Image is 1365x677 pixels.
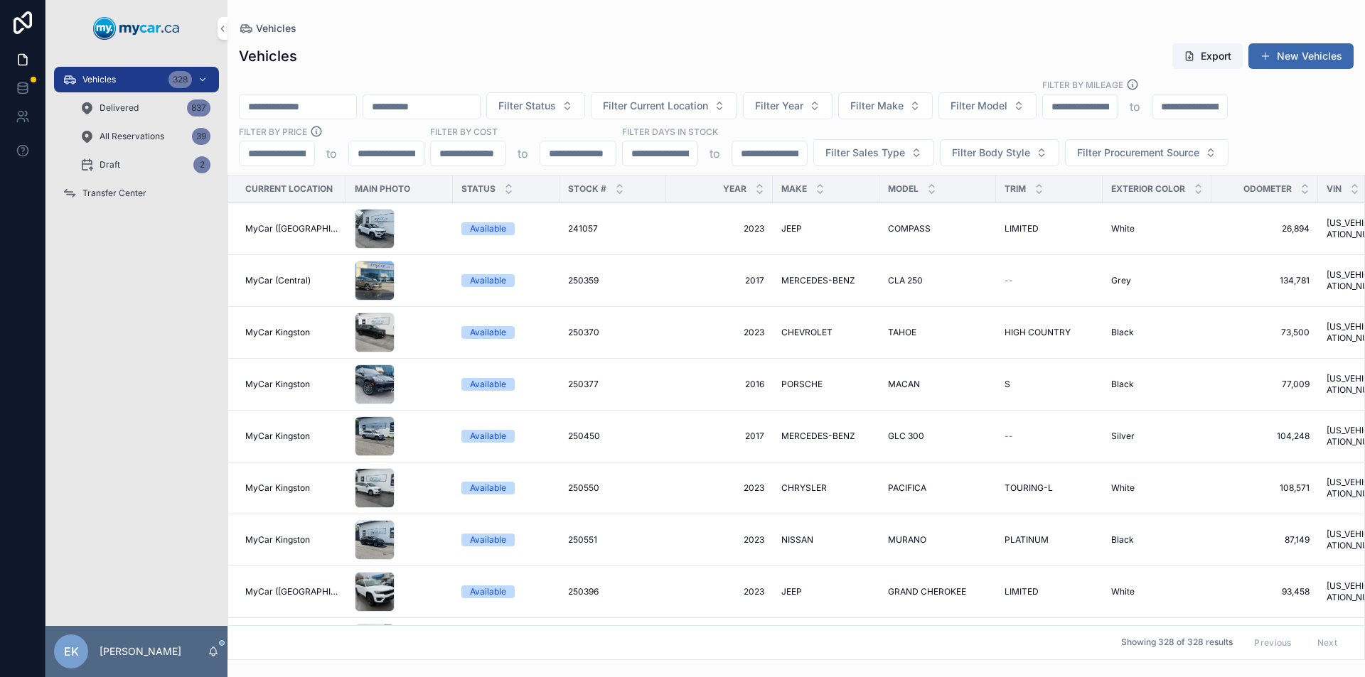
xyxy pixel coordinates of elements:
button: Select Button [743,92,833,119]
button: Select Button [1065,139,1228,166]
a: Silver [1111,430,1203,442]
span: 26,894 [1220,223,1310,234]
a: GRAND CHEROKEE [888,586,987,597]
a: MyCar Kingston [245,430,338,442]
span: PLATINUM [1005,534,1049,546]
a: 250377 [568,379,658,390]
a: 250370 [568,327,658,338]
a: MERCEDES-BENZ [781,430,871,442]
div: Available [470,430,506,443]
span: GLC 300 [888,430,924,442]
a: PORSCHE [781,379,871,390]
a: 87,149 [1220,534,1310,546]
div: Available [470,274,506,287]
span: 93,458 [1220,586,1310,597]
a: JEEP [781,223,871,234]
span: JEEP [781,586,802,597]
a: Available [461,274,551,287]
div: Available [470,534,506,546]
a: White [1111,223,1203,234]
a: MyCar ([GEOGRAPHIC_DATA]) [245,223,338,234]
span: Black [1111,534,1134,546]
span: Filter Procurement Source [1077,146,1199,160]
a: TAHOE [888,327,987,338]
span: MyCar Kingston [245,482,310,494]
a: Available [461,482,551,494]
a: Transfer Center [54,180,219,206]
div: Available [470,222,506,235]
a: 104,248 [1220,430,1310,442]
a: MERCEDES-BENZ [781,275,871,286]
img: App logo [93,17,180,40]
span: Current Location [245,183,333,195]
span: 250550 [568,482,599,494]
a: MyCar Kingston [245,482,338,494]
a: 2023 [675,586,764,597]
a: Draft2 [71,152,219,178]
button: Select Button [813,139,934,166]
button: Select Button [940,139,1059,166]
button: New Vehicles [1248,43,1354,69]
a: 250396 [568,586,658,597]
label: FILTER BY PRICE [239,125,307,138]
a: 77,009 [1220,379,1310,390]
span: Filter Year [755,99,803,113]
p: to [518,145,528,162]
span: PACIFICA [888,482,926,494]
a: MyCar Kingston [245,534,338,546]
a: JEEP [781,586,871,597]
span: 250396 [568,586,599,597]
label: FILTER BY COST [430,125,498,138]
span: Vehicles [82,74,116,85]
span: 2023 [675,482,764,494]
a: Black [1111,534,1203,546]
div: Available [470,326,506,339]
a: CLA 250 [888,275,987,286]
span: EK [64,643,79,660]
a: 250359 [568,275,658,286]
a: 2023 [675,223,764,234]
span: 241057 [568,223,598,234]
a: TOURING-L [1005,482,1094,494]
span: Black [1111,327,1134,338]
span: 250377 [568,379,599,390]
a: CHEVROLET [781,327,871,338]
a: MyCar (Central) [245,275,338,286]
a: Available [461,222,551,235]
a: 250450 [568,430,658,442]
span: 250359 [568,275,599,286]
span: COMPASS [888,223,931,234]
span: Filter Body Style [952,146,1030,160]
span: TOURING-L [1005,482,1053,494]
span: TAHOE [888,327,916,338]
a: White [1111,482,1203,494]
span: Grey [1111,275,1131,286]
a: Available [461,534,551,546]
span: NISSAN [781,534,813,546]
span: Filter Make [850,99,904,113]
span: LIMITED [1005,586,1039,597]
label: Filter Days In Stock [622,125,718,138]
span: MyCar ([GEOGRAPHIC_DATA]) [245,586,338,597]
a: MyCar Kingston [245,327,338,338]
span: GRAND CHEROKEE [888,586,966,597]
p: to [1130,98,1140,115]
div: 328 [168,71,192,88]
span: Model [888,183,919,195]
h1: Vehicles [239,46,297,66]
span: MACAN [888,379,920,390]
span: Draft [100,159,120,170]
span: MyCar Kingston [245,534,310,546]
span: MURANO [888,534,926,546]
div: Available [470,378,506,391]
span: Delivered [100,102,139,114]
a: 134,781 [1220,275,1310,286]
span: Exterior Color [1111,183,1185,195]
span: PORSCHE [781,379,823,390]
label: Filter By Mileage [1042,78,1123,91]
a: Vehicles328 [54,67,219,92]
